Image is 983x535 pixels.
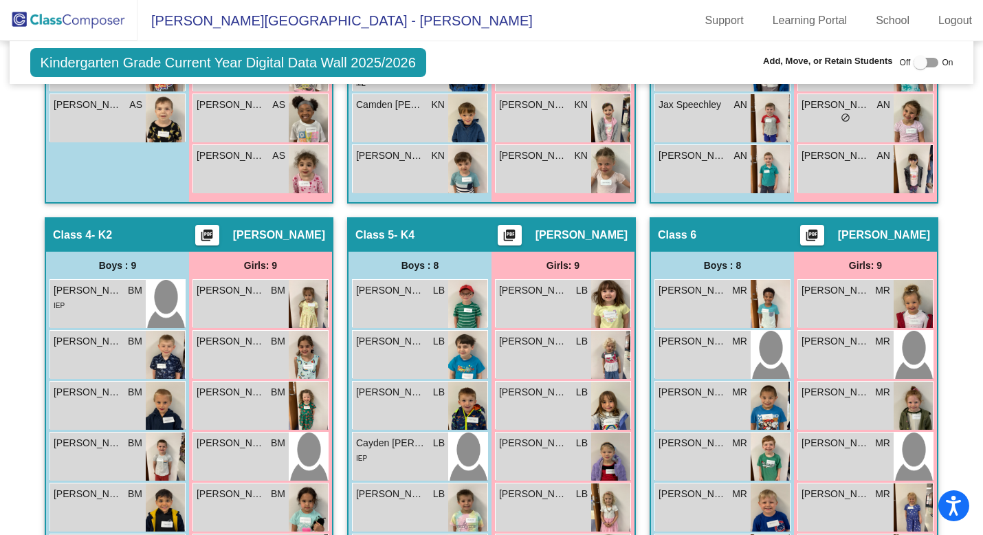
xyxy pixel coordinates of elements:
span: LB [433,385,445,400]
span: [PERSON_NAME] [197,334,265,349]
span: KN [575,149,588,163]
span: BM [128,334,142,349]
button: Print Students Details [195,225,219,245]
span: AS [129,98,142,112]
span: [PERSON_NAME] [197,98,265,112]
span: [PERSON_NAME] [499,149,568,163]
span: LB [433,436,445,450]
span: LB [576,334,588,349]
span: Add, Move, or Retain Students [763,54,893,68]
span: Kindergarten Grade Current Year Digital Data Wall 2025/2026 [30,48,426,77]
span: BM [128,487,142,501]
span: [PERSON_NAME] [802,334,870,349]
span: [PERSON_NAME] [499,98,568,112]
a: Support [694,10,755,32]
span: [PERSON_NAME] [499,487,568,501]
span: AS [272,149,285,163]
span: BM [271,385,285,400]
span: MR [875,334,890,349]
span: [PERSON_NAME] [54,487,122,501]
span: AS [272,98,285,112]
div: Boys : 8 [349,252,491,279]
span: Cayden [PERSON_NAME] [356,436,425,450]
span: [PERSON_NAME] [659,334,727,349]
mat-icon: picture_as_pdf [804,228,820,248]
span: BM [128,436,142,450]
span: BM [128,385,142,400]
span: KN [432,149,445,163]
span: [PERSON_NAME] [54,385,122,400]
a: School [865,10,920,32]
span: [PERSON_NAME] [659,149,727,163]
span: LB [433,283,445,298]
span: [PERSON_NAME] [PERSON_NAME] [54,436,122,450]
span: LB [576,487,588,501]
span: [PERSON_NAME] [499,283,568,298]
span: MR [875,283,890,298]
span: [PERSON_NAME] [499,436,568,450]
span: [PERSON_NAME] [356,385,425,400]
span: LB [576,436,588,450]
div: Boys : 8 [651,252,794,279]
span: MR [732,385,747,400]
div: Girls: 9 [491,252,634,279]
span: [PERSON_NAME] [197,385,265,400]
span: AN [734,98,747,112]
span: [PERSON_NAME] [356,334,425,349]
a: Logout [927,10,983,32]
mat-icon: picture_as_pdf [199,228,215,248]
span: [PERSON_NAME] [197,436,265,450]
span: MR [875,436,890,450]
span: [PERSON_NAME] [802,98,870,112]
span: Off [900,56,911,69]
span: LB [433,487,445,501]
span: LB [576,283,588,298]
span: [PERSON_NAME] [356,487,425,501]
span: AN [877,98,890,112]
span: BM [128,283,142,298]
span: LB [433,334,445,349]
span: [PERSON_NAME] [802,487,870,501]
span: MR [732,487,747,501]
span: MR [875,487,890,501]
span: [PERSON_NAME] [499,334,568,349]
span: LB [576,385,588,400]
span: BM [271,436,285,450]
span: MR [875,385,890,400]
span: [PERSON_NAME] [838,228,930,242]
span: Class 4 [53,228,91,242]
span: BM [271,487,285,501]
span: do_not_disturb_alt [841,113,850,122]
span: BM [271,334,285,349]
span: KN [575,98,588,112]
button: Print Students Details [498,225,522,245]
span: Class 6 [658,228,696,242]
span: Camden [PERSON_NAME] [356,98,425,112]
button: Print Students Details [800,225,824,245]
span: On [942,56,953,69]
span: [PERSON_NAME] [PERSON_NAME] [197,149,265,163]
span: MR [732,436,747,450]
div: Boys : 9 [46,252,189,279]
span: - K4 [394,228,415,242]
span: IEP [54,302,65,309]
span: [PERSON_NAME] [356,149,425,163]
span: [PERSON_NAME] [802,436,870,450]
span: [PERSON_NAME] [54,283,122,298]
div: Girls: 9 [794,252,937,279]
span: Class 5 [355,228,394,242]
span: [PERSON_NAME] [659,283,727,298]
span: [PERSON_NAME] [233,228,325,242]
span: [PERSON_NAME] [197,283,265,298]
span: - K2 [91,228,112,242]
span: Jax Speechley [659,98,727,112]
a: Learning Portal [762,10,859,32]
span: [PERSON_NAME] [356,283,425,298]
span: [PERSON_NAME] [54,334,122,349]
span: AN [734,149,747,163]
span: [PERSON_NAME] [802,283,870,298]
mat-icon: picture_as_pdf [501,228,518,248]
span: [PERSON_NAME] [535,228,628,242]
span: [PERSON_NAME] [659,385,727,400]
span: [PERSON_NAME] [802,385,870,400]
